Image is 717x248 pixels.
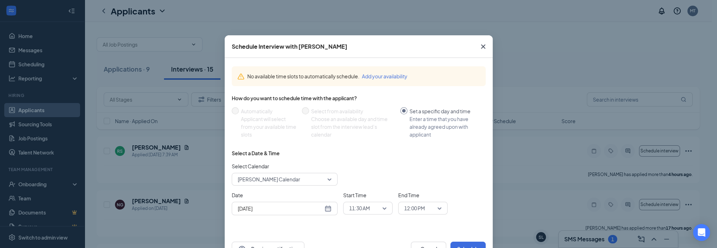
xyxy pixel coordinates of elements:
svg: Warning [237,73,244,80]
span: Start Time [343,191,393,199]
div: Enter a time that you have already agreed upon with applicant [409,115,480,138]
span: 11:30 AM [349,203,370,213]
span: [PERSON_NAME] Calendar [238,174,300,185]
button: Close [474,35,493,58]
div: Select a Date & Time [232,150,280,157]
div: Automatically [241,107,296,115]
button: Add your availability [362,72,407,80]
div: Select from availability [311,107,395,115]
span: 12:00 PM [404,203,425,213]
span: Select Calendar [232,162,338,170]
input: Sep 16, 2025 [238,205,323,212]
div: How do you want to schedule time with the applicant? [232,95,486,102]
span: End Time [398,191,448,199]
div: Applicant will select from your available time slots [241,115,296,138]
div: Schedule Interview with [PERSON_NAME] [232,43,347,50]
span: Date [232,191,338,199]
svg: Cross [479,42,487,51]
div: Set a specific day and time [409,107,480,115]
div: Choose an available day and time slot from the interview lead’s calendar [311,115,395,138]
div: Open Intercom Messenger [693,224,710,241]
div: No available time slots to automatically schedule. [247,72,480,80]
